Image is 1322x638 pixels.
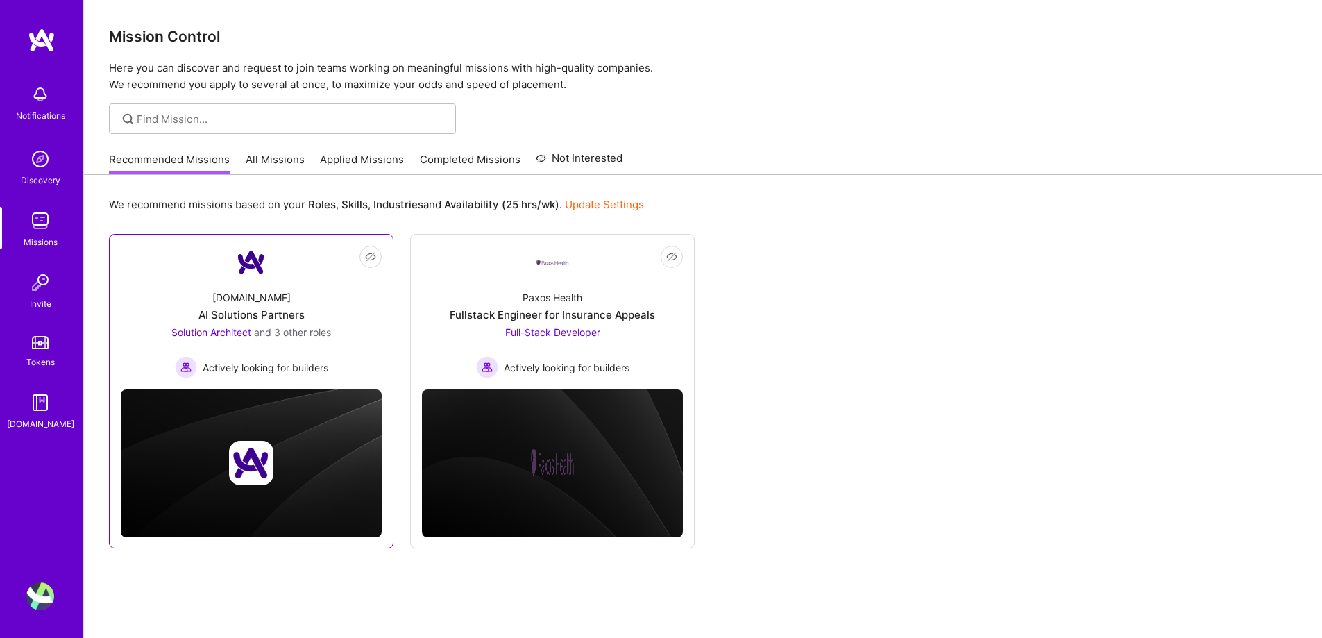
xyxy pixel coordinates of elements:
div: Notifications [16,108,65,123]
img: Invite [26,269,54,296]
img: guide book [26,389,54,417]
img: Company Logo [536,259,569,267]
img: Actively looking for builders [476,356,498,378]
div: AI Solutions Partners [198,308,305,322]
i: icon EyeClosed [365,251,376,262]
img: logo [28,28,56,53]
img: Company Logo [235,246,268,279]
img: Company logo [530,441,575,485]
b: Roles [308,198,336,211]
img: User Avatar [26,582,54,610]
div: [DOMAIN_NAME] [7,417,74,431]
a: Applied Missions [320,152,404,175]
span: Solution Architect [171,326,251,338]
div: Invite [30,296,51,311]
div: Tokens [26,355,55,369]
a: Update Settings [565,198,644,211]
input: Find Mission... [137,112,446,126]
b: Availability (25 hrs/wk) [444,198,559,211]
span: and 3 other roles [254,326,331,338]
i: icon SearchGrey [120,111,136,127]
div: Paxos Health [523,290,582,305]
img: tokens [32,336,49,349]
b: Industries [373,198,423,211]
img: cover [422,389,683,537]
h3: Mission Control [109,28,1297,45]
span: Actively looking for builders [203,360,328,375]
img: teamwork [26,207,54,235]
a: Completed Missions [420,152,520,175]
div: Missions [24,235,58,249]
img: cover [121,389,382,537]
b: Skills [341,198,368,211]
a: Not Interested [536,150,622,175]
a: Recommended Missions [109,152,230,175]
img: discovery [26,145,54,173]
img: bell [26,81,54,108]
div: [DOMAIN_NAME] [212,290,291,305]
i: icon EyeClosed [666,251,677,262]
a: All Missions [246,152,305,175]
p: We recommend missions based on your , , and . [109,197,644,212]
div: Fullstack Engineer for Insurance Appeals [450,308,655,322]
span: Full-Stack Developer [505,326,600,338]
img: Company logo [229,441,273,485]
p: Here you can discover and request to join teams working on meaningful missions with high-quality ... [109,60,1297,93]
img: Actively looking for builders [175,356,197,378]
span: Actively looking for builders [504,360,629,375]
div: Discovery [21,173,60,187]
